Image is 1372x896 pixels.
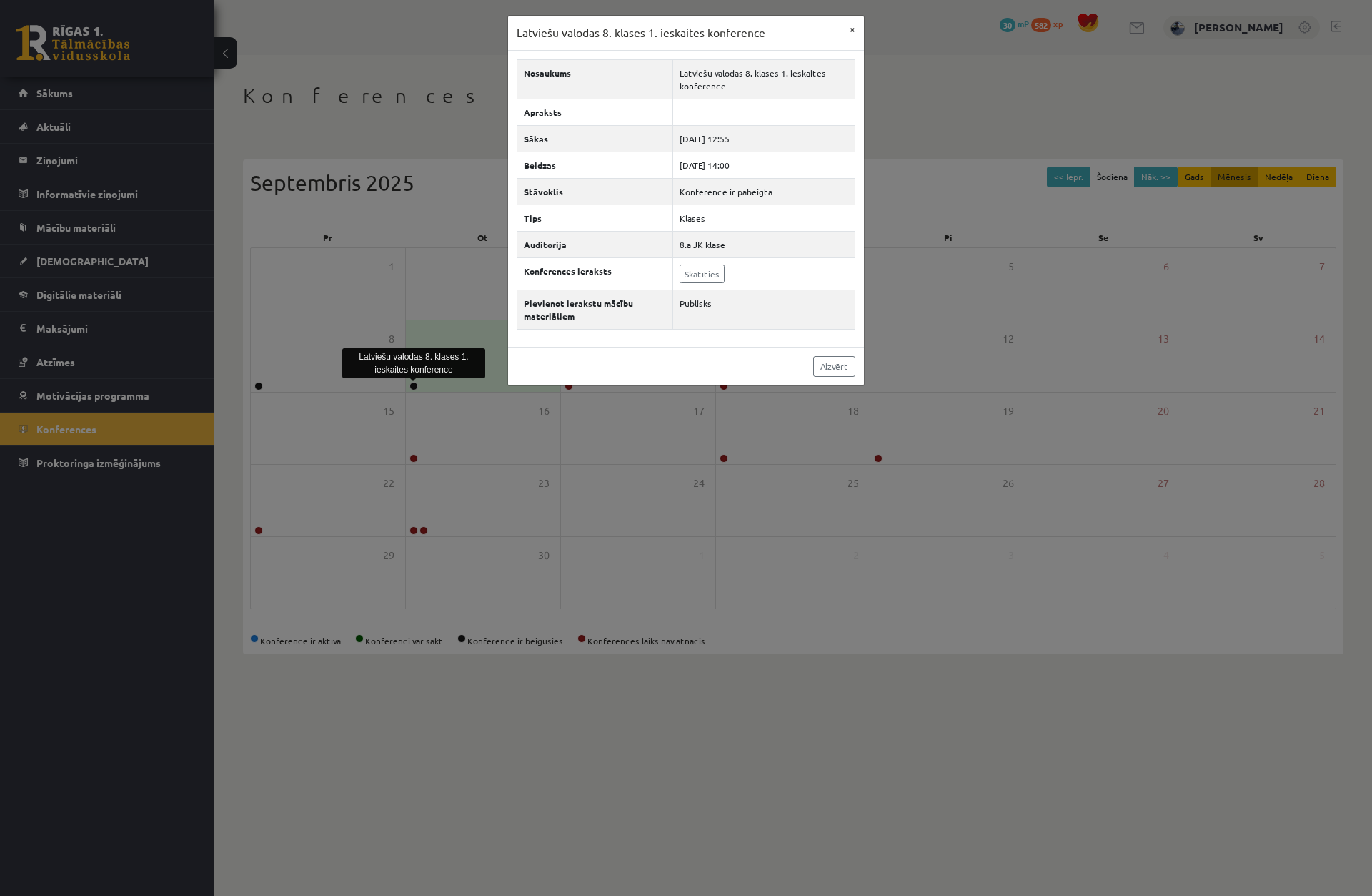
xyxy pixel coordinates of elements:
[517,99,673,125] th: Apraksts
[517,152,673,178] th: Beidzas
[673,178,855,205] td: Konference ir pabeigta
[673,152,855,178] td: [DATE] 14:00
[517,231,673,257] th: Auditorija
[517,24,765,41] h3: Latviešu valodas 8. klases 1. ieskaites konference
[517,257,673,290] th: Konferences ieraksts
[673,205,855,231] td: Klases
[517,290,673,329] th: Pievienot ierakstu mācību materiāliem
[517,59,673,99] th: Nosaukums
[673,290,855,329] td: Publisks
[517,178,673,205] th: Stāvoklis
[517,125,673,152] th: Sākas
[673,125,855,152] td: [DATE] 12:55
[841,16,864,43] button: ×
[813,356,855,377] a: Aizvērt
[673,231,855,257] td: 8.a JK klase
[680,265,725,283] a: Skatīties
[517,205,673,231] th: Tips
[342,348,485,378] div: Latviešu valodas 8. klases 1. ieskaites konference
[673,59,855,99] td: Latviešu valodas 8. klases 1. ieskaites konference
